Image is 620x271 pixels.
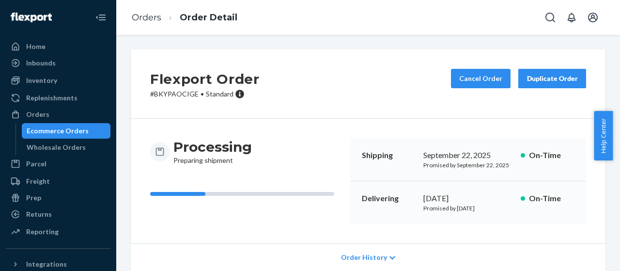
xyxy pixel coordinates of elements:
[26,209,52,219] div: Returns
[6,174,110,189] a: Freight
[362,150,416,161] p: Shipping
[150,89,260,99] p: # BKYPAOCIGE
[6,73,110,88] a: Inventory
[423,161,513,169] p: Promised by September 22, 2025
[423,204,513,212] p: Promised by [DATE]
[562,8,581,27] button: Open notifications
[6,90,110,106] a: Replenishments
[26,93,77,103] div: Replenishments
[150,69,260,89] h2: Flexport Order
[527,74,578,83] div: Duplicate Order
[6,55,110,71] a: Inbounds
[26,58,56,68] div: Inbounds
[22,123,111,139] a: Ecommerce Orders
[22,140,111,155] a: Wholesale Orders
[132,12,161,23] a: Orders
[26,259,67,269] div: Integrations
[451,69,511,88] button: Cancel Order
[26,110,49,119] div: Orders
[91,8,110,27] button: Close Navigation
[27,126,89,136] div: Ecommerce Orders
[26,176,50,186] div: Freight
[201,90,204,98] span: •
[6,156,110,172] a: Parcel
[180,12,237,23] a: Order Detail
[26,193,41,203] div: Prep
[362,193,416,204] p: Delivering
[583,8,603,27] button: Open account menu
[206,90,233,98] span: Standard
[26,227,59,237] div: Reporting
[26,159,46,169] div: Parcel
[26,76,57,85] div: Inventory
[173,138,252,156] h3: Processing
[541,8,560,27] button: Open Search Box
[423,150,513,161] div: September 22, 2025
[124,3,245,32] ol: breadcrumbs
[6,107,110,122] a: Orders
[518,69,586,88] button: Duplicate Order
[6,207,110,222] a: Returns
[27,143,86,152] div: Wholesale Orders
[26,42,46,51] div: Home
[6,39,110,54] a: Home
[529,150,574,161] p: On-Time
[341,253,387,262] span: Order History
[423,193,513,204] div: [DATE]
[6,224,110,239] a: Reporting
[11,13,52,22] img: Flexport logo
[594,111,613,160] button: Help Center
[6,190,110,206] a: Prep
[173,138,252,165] div: Preparing shipment
[529,193,574,204] p: On-Time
